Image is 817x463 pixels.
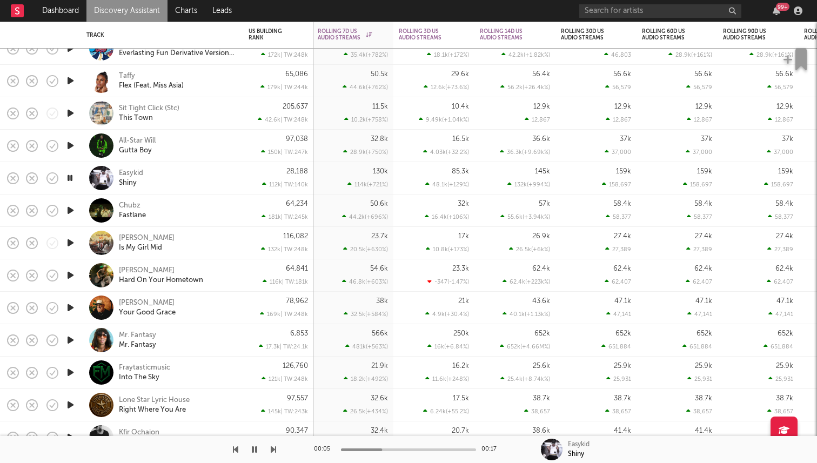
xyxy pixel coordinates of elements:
[533,363,550,370] div: 25.6k
[768,311,793,318] div: 47,141
[344,51,388,58] div: 35.4k ( +782 % )
[614,298,631,305] div: 47.1k
[119,81,184,91] a: Flex (Feat. Miss Asia)
[686,84,712,91] div: 56,579
[532,298,550,305] div: 43.6k
[539,200,550,207] div: 57k
[119,201,140,211] div: Chubz
[370,265,388,272] div: 54.6k
[458,233,469,240] div: 17k
[452,168,469,175] div: 85.3k
[344,311,388,318] div: 32.5k ( +584 % )
[695,427,712,434] div: 41.4k
[249,375,308,383] div: 121k | TW: 248k
[604,51,631,58] div: 46,803
[687,213,712,220] div: 58,377
[119,104,179,113] div: Sit Tight Click (Stc)
[119,276,203,285] a: Hard On Your Hometown
[119,266,175,276] div: [PERSON_NAME]
[119,405,186,415] div: Right Where You Are
[524,408,550,415] div: 38,657
[616,168,631,175] div: 159k
[606,375,631,383] div: 25,931
[683,181,712,188] div: 158,697
[775,200,793,207] div: 58.4k
[773,6,780,15] button: 99+
[286,136,308,143] div: 97,038
[749,51,793,58] div: 28.9k ( +161 % )
[606,213,631,220] div: 58,377
[119,298,175,308] div: [PERSON_NAME]
[605,246,631,253] div: 27,389
[371,427,388,434] div: 32.4k
[568,440,590,449] div: Easykid
[425,375,469,383] div: 11.6k ( +248 % )
[767,246,793,253] div: 27,389
[119,49,235,58] div: Everlasting Fun Derivative Version - Derivative Version
[532,265,550,272] div: 62.4k
[682,343,712,350] div: 651,884
[287,395,308,402] div: 97,557
[119,233,175,243] div: [PERSON_NAME]
[500,213,550,220] div: 55.6k ( +3.94k % )
[249,213,308,220] div: 181k | TW: 245k
[764,343,793,350] div: 651,884
[427,343,469,350] div: 16k ( +6.84 % )
[767,408,793,415] div: 38,657
[249,408,308,415] div: 145k | TW: 243k
[579,4,741,18] input: Search for artists
[249,181,308,188] div: 112k | TW: 140k
[561,28,615,41] div: Rolling 30D US Audio Streams
[371,71,388,78] div: 50.5k
[342,213,388,220] div: 44.2k ( +696 % )
[249,51,308,58] div: 172k | TW: 248k
[343,84,388,91] div: 44.6k ( +762 % )
[687,311,712,318] div: 47,141
[342,278,388,285] div: 46.8k ( +603 % )
[606,311,631,318] div: 47,141
[535,168,550,175] div: 145k
[778,330,793,337] div: 652k
[119,71,135,81] a: Taffy
[344,116,388,123] div: 10.2k ( +758 % )
[776,3,789,11] div: 99 +
[249,149,308,156] div: 150k | TW: 247k
[286,427,308,434] div: 90,347
[249,28,292,41] div: US Building Rank
[452,363,469,370] div: 16.2k
[776,298,793,305] div: 47.1k
[503,311,550,318] div: 40.1k ( +1.13k % )
[533,103,550,110] div: 12.9k
[119,113,153,123] a: This Town
[453,330,469,337] div: 250k
[426,246,469,253] div: 10.8k ( +173 % )
[605,149,631,156] div: 37,000
[347,181,388,188] div: 114k ( +721 % )
[425,181,469,188] div: 48.1k ( +129 % )
[501,51,550,58] div: 42.2k ( +1.82k % )
[605,408,631,415] div: 38,657
[343,246,388,253] div: 20.5k ( +630 % )
[285,71,308,78] div: 65,086
[119,373,159,383] div: Into The Sky
[249,116,308,123] div: 42.6k | TW: 248k
[399,28,453,41] div: Rolling 3D US Audio Streams
[605,278,631,285] div: 62,407
[119,331,156,340] a: Mr. Fantasy
[500,149,550,156] div: 36.3k ( +9.69k % )
[615,330,631,337] div: 652k
[119,363,170,373] a: Fraytasticmusic
[782,136,793,143] div: 37k
[452,136,469,143] div: 16.5k
[286,168,308,175] div: 28,188
[283,103,308,110] div: 205,637
[119,308,176,318] a: Your Good Grace
[119,136,156,146] a: All-Star Will
[686,408,712,415] div: 38,657
[532,233,550,240] div: 26.9k
[372,103,388,110] div: 11.5k
[613,265,631,272] div: 62.4k
[458,298,469,305] div: 21k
